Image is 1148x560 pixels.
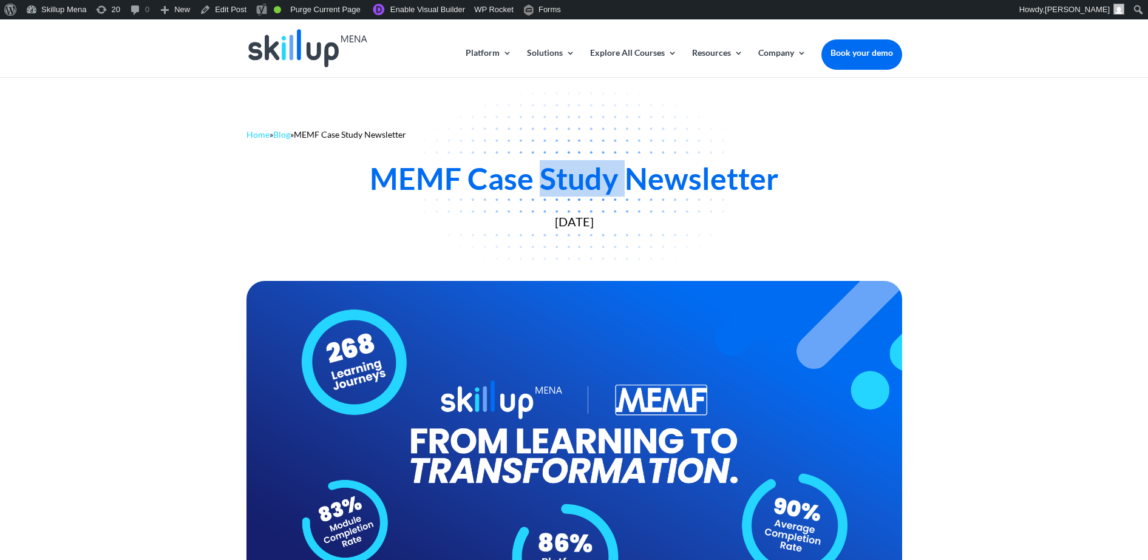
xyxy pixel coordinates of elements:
[590,49,677,77] a: Explore All Courses
[1045,5,1110,14] span: [PERSON_NAME]
[1087,502,1148,560] iframe: Chat Widget
[294,129,406,140] span: MEMF Case Study Newsletter
[246,160,902,197] div: MEMF Case Study Newsletter
[274,6,281,13] div: Good
[246,129,406,140] span: » »
[821,39,902,66] a: Book your demo
[248,29,367,67] img: Skillup Mena
[758,49,806,77] a: Company
[246,215,902,229] div: [DATE]
[273,129,290,140] a: Blog
[466,49,512,77] a: Platform
[527,49,575,77] a: Solutions
[692,49,743,77] a: Resources
[246,129,270,140] a: Home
